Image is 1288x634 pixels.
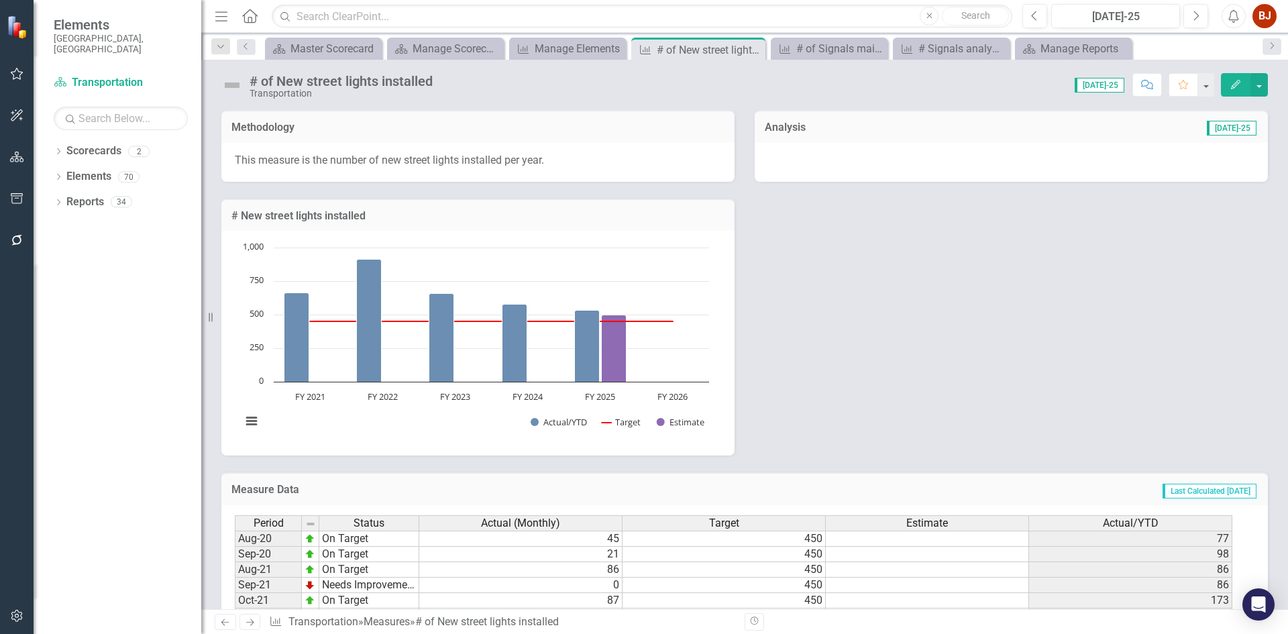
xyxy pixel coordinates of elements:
[390,40,500,57] a: Manage Scorecards
[250,341,264,353] text: 250
[284,293,309,382] path: FY 2021, 663. Actual/YTD.
[54,17,188,33] span: Elements
[235,593,302,609] td: Oct-21
[354,517,384,529] span: Status
[481,517,560,529] span: Actual (Monthly)
[419,578,623,593] td: 0
[357,260,382,382] path: FY 2022, 913. Actual/YTD.
[1252,4,1277,28] button: BJ
[250,74,433,89] div: # of New street lights installed
[1075,78,1124,93] span: [DATE]-25
[319,531,419,547] td: On Target
[535,40,623,57] div: Manage Elements
[513,390,543,403] text: FY 2024
[254,517,284,529] span: Period
[66,144,121,159] a: Scorecards
[269,615,735,630] div: » »
[66,169,111,184] a: Elements
[319,547,419,562] td: On Target
[319,562,419,578] td: On Target
[1040,40,1128,57] div: Manage Reports
[1207,121,1256,136] span: [DATE]-25
[128,146,150,157] div: 2
[906,517,948,529] span: Estimate
[288,615,358,628] a: Transportation
[657,42,762,58] div: # of New street lights installed
[419,547,623,562] td: 21
[118,171,140,182] div: 70
[623,609,826,624] td: 450
[657,390,688,403] text: FY 2026
[364,615,410,628] a: Measures
[235,241,716,442] svg: Interactive chart
[602,416,641,428] button: Show Target
[774,40,884,57] a: # of Signals maintained per FTE
[235,153,721,168] p: This measure is the number of new street lights installed per year.
[1029,562,1232,578] td: 86
[235,547,302,562] td: Sep-20
[709,517,739,529] span: Target
[221,74,243,96] img: Not Defined
[419,609,623,624] td: 106
[1029,578,1232,593] td: 86
[272,5,1012,28] input: Search ClearPoint...
[1163,484,1256,498] span: Last Calculated [DATE]
[1103,517,1159,529] span: Actual/YTD
[243,240,264,252] text: 1,000
[623,562,826,578] td: 450
[440,390,470,403] text: FY 2023
[250,274,264,286] text: 750
[319,593,419,609] td: On Target
[623,593,826,609] td: 450
[918,40,1006,57] div: # Signals analyzed
[295,390,325,403] text: FY 2021
[235,609,302,624] td: Nov-21
[513,40,623,57] a: Manage Elements
[657,416,704,428] button: Show Estimate
[54,33,188,55] small: [GEOGRAPHIC_DATA], [GEOGRAPHIC_DATA]
[305,564,315,575] img: zOikAAAAAElFTkSuQmCC
[602,315,627,382] path: FY 2025 , 500. Estimate.
[235,241,721,442] div: Chart. Highcharts interactive chart.
[502,305,527,382] path: FY 2024, 576. Actual/YTD.
[268,40,378,57] a: Master Scorecard
[231,484,658,496] h3: Measure Data
[368,390,398,403] text: FY 2022
[54,75,188,91] a: Transportation
[429,294,454,382] path: FY 2023, 659. Actual/YTD.
[305,595,315,606] img: zOikAAAAAElFTkSuQmCC
[413,40,500,57] div: Manage Scorecards
[623,578,826,593] td: 450
[305,549,315,560] img: zOikAAAAAElFTkSuQmCC
[305,519,316,529] img: 8DAGhfEEPCf229AAAAAElFTkSuQmCC
[1051,4,1180,28] button: [DATE]-25
[1029,593,1232,609] td: 173
[1056,9,1175,25] div: [DATE]-25
[305,580,315,590] img: TnMDeAgwAPMxUmUi88jYAAAAAElFTkSuQmCC
[259,374,264,386] text: 0
[319,578,419,593] td: Needs Improvement
[250,89,433,99] div: Transportation
[7,15,31,39] img: ClearPoint Strategy
[1029,609,1232,624] td: 279
[1018,40,1128,57] a: Manage Reports
[419,593,623,609] td: 87
[231,121,724,134] h3: Methodology
[290,40,378,57] div: Master Scorecard
[308,319,676,324] g: Target, series 2 of 3. Line with 6 data points.
[231,210,724,222] h3: # New street lights installed
[305,533,315,544] img: zOikAAAAAElFTkSuQmCC
[242,412,261,431] button: View chart menu, Chart
[419,562,623,578] td: 86
[765,121,984,134] h3: Analysis
[235,562,302,578] td: Aug-21
[1242,588,1275,621] div: Open Intercom Messenger
[531,416,587,428] button: Show Actual/YTD
[54,107,188,130] input: Search Below...
[575,311,600,382] path: FY 2025 , 533. Actual/YTD.
[1029,531,1232,547] td: 77
[623,531,826,547] td: 450
[623,547,826,562] td: 450
[250,307,264,319] text: 500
